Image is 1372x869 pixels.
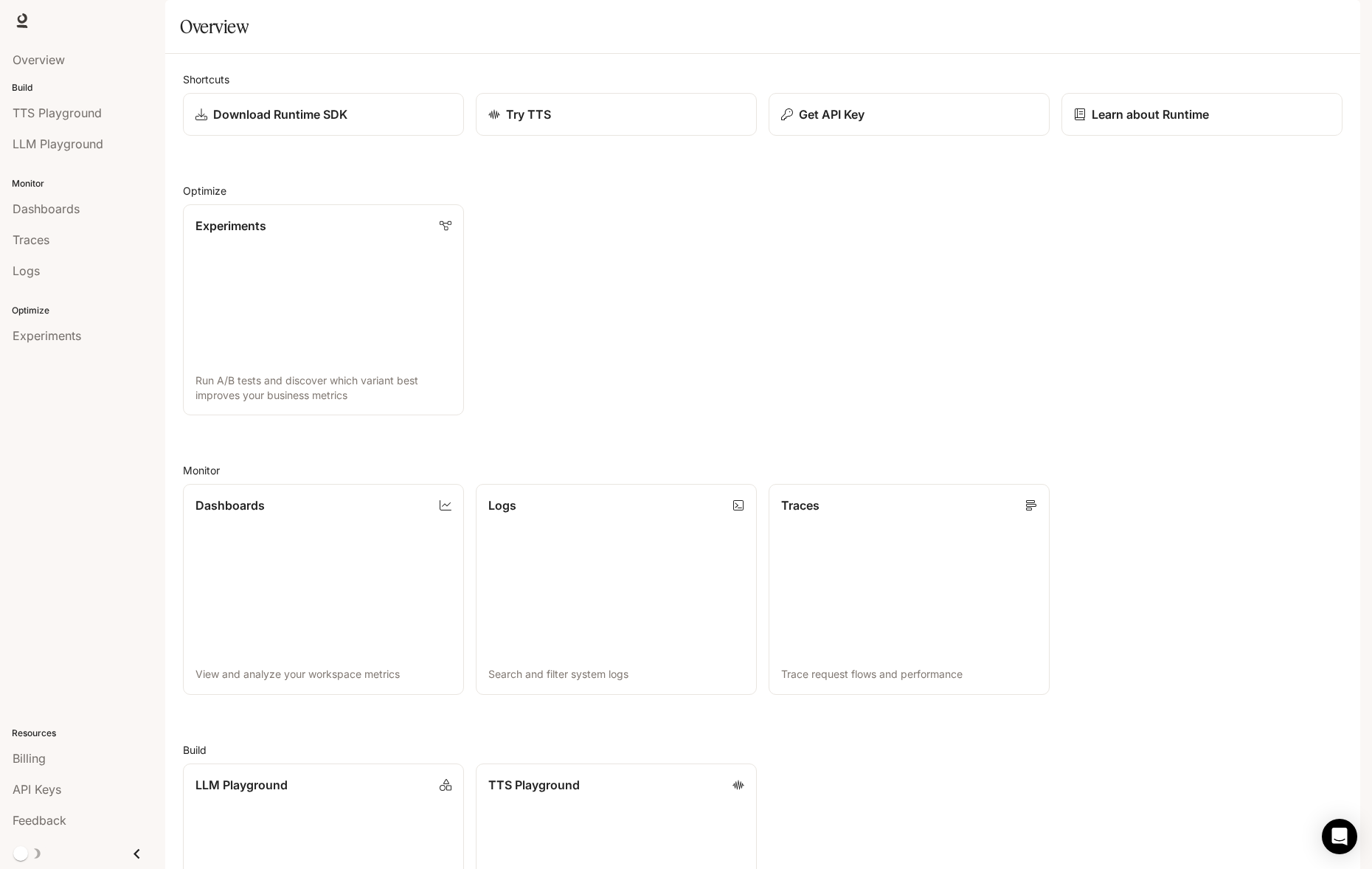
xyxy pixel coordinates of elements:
h2: Shortcuts [183,72,1342,87]
p: View and analyze your workspace metrics [195,667,451,682]
p: Dashboards [195,496,265,514]
h2: Optimize [183,183,1342,198]
p: Run A/B tests and discover which variant best improves your business metrics [195,373,451,403]
a: Try TTS [476,93,757,136]
p: Trace request flows and performance [781,667,1037,682]
a: Learn about Runtime [1061,93,1342,136]
div: Open Intercom Messenger [1322,819,1357,854]
p: TTS Playground [488,776,580,794]
a: DashboardsView and analyze your workspace metrics [183,484,464,695]
a: Download Runtime SDK [183,93,464,136]
button: Get API Key [769,93,1050,136]
p: Experiments [195,217,266,235]
a: LogsSearch and filter system logs [476,484,757,695]
h2: Build [183,742,1342,758]
h2: Monitor [183,463,1342,478]
a: ExperimentsRun A/B tests and discover which variant best improves your business metrics [183,204,464,415]
p: Traces [781,496,820,514]
a: TracesTrace request flows and performance [769,484,1050,695]
p: Logs [488,496,516,514]
p: Download Runtime SDK [213,105,347,123]
p: Get API Key [799,105,865,123]
p: Try TTS [506,105,551,123]
h1: Overview [180,12,249,41]
p: Search and filter system logs [488,667,744,682]
p: Learn about Runtime [1092,105,1209,123]
p: LLM Playground [195,776,288,794]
